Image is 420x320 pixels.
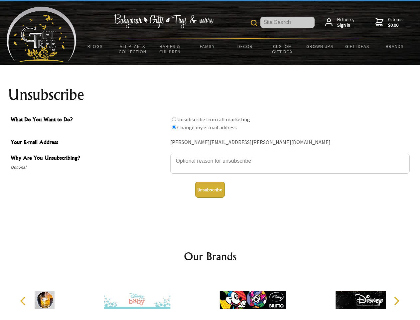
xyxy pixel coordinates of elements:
label: Change my e-mail address [177,124,237,131]
span: Your E-mail Address [11,138,167,148]
a: Gift Ideas [339,39,376,53]
strong: Sign in [337,22,354,28]
span: What Do You Want to Do? [11,115,167,125]
span: Optional [11,163,167,171]
button: Unsubscribe [195,182,225,198]
a: Family [189,39,226,53]
button: Previous [17,294,31,308]
div: [PERSON_NAME][EMAIL_ADDRESS][PERSON_NAME][DOMAIN_NAME] [170,137,410,148]
a: 0 items$0.00 [375,17,403,28]
a: Custom Gift Box [264,39,301,59]
strong: $0.00 [388,22,403,28]
button: Next [389,294,404,308]
input: Site Search [260,17,315,28]
a: Hi there,Sign in [325,17,354,28]
textarea: Why Are You Unsubscribing? [170,154,410,174]
h2: Our Brands [13,248,407,264]
img: Babywear - Gifts - Toys & more [114,14,213,28]
a: Babies & Children [151,39,189,59]
a: BLOGS [76,39,114,53]
a: All Plants Collection [114,39,152,59]
label: Unsubscribe from all marketing [177,116,250,123]
a: Decor [226,39,264,53]
input: What Do You Want to Do? [172,117,176,121]
span: 0 items [388,16,403,28]
a: Brands [376,39,414,53]
a: Grown Ups [301,39,339,53]
input: What Do You Want to Do? [172,125,176,129]
span: Why Are You Unsubscribing? [11,154,167,163]
img: Babyware - Gifts - Toys and more... [7,7,76,62]
h1: Unsubscribe [8,87,412,103]
span: Hi there, [337,17,354,28]
img: product search [251,20,257,26]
